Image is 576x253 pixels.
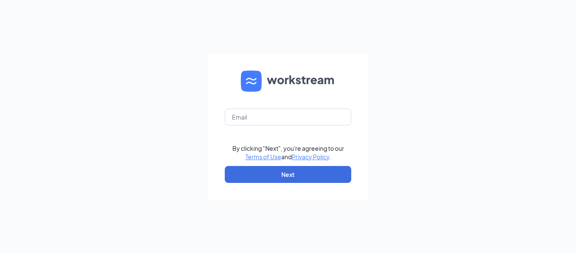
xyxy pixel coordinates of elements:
[225,166,351,183] button: Next
[225,109,351,125] input: Email
[245,153,281,161] a: Terms of Use
[292,153,329,161] a: Privacy Policy
[232,144,344,161] div: By clicking "Next", you're agreeing to our and .
[241,71,335,92] img: WS logo and Workstream text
